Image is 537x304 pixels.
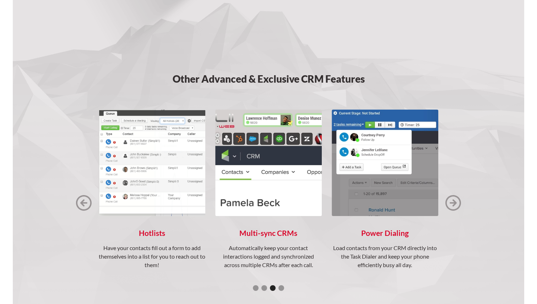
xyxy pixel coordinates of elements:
[332,110,438,216] img: Power Dialing
[67,73,470,84] h3: Other Advanced & Exclusive CRM Features
[270,285,276,291] div: Show slide 3 of 4
[97,110,440,296] div: 3 of 4
[215,244,322,269] p: Automatically keep your contact interactions logged and synchronized across multiple CRMs after e...
[215,110,322,216] img: Multi-sync CRMs
[99,244,205,269] p: Have your contacts fill out a form to add themselves into a list for you to reach out to them!
[332,229,438,237] h4: Power Dialing
[278,285,284,291] div: Show slide 4 of 4
[99,110,205,269] a: HotlistsHave your contacts fill out a form to add themselves into a list for you to reach out to ...
[76,110,92,296] div: previous slide
[215,229,322,237] h4: Multi-sync CRMs
[253,285,259,291] div: Show slide 1 of 4
[99,229,205,237] h4: Hotlists
[445,110,461,296] div: next slide
[332,244,438,269] p: Load contacts from your CRM directly into the Task Dialer and keep your phone efficiently busy al...
[332,110,438,269] a: Power DialingLoad contacts from your CRM directly into the Task Dialer and keep your phone effici...
[97,110,440,296] div: carousel
[215,110,322,269] a: Multi-sync CRMsAutomatically keep your contact interactions logged and synchronized across multip...
[261,285,267,291] div: Show slide 2 of 4
[99,110,205,216] img: Hotlists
